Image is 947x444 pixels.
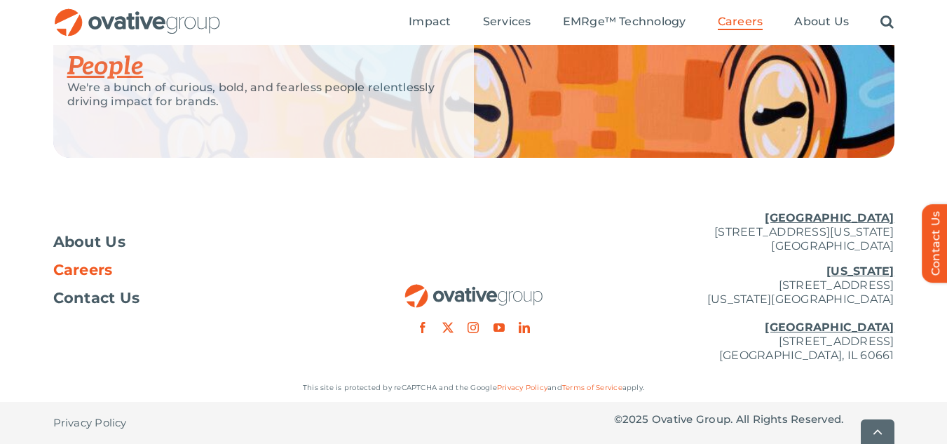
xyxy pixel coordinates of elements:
span: Contact Us [53,291,140,305]
a: linkedin [519,322,530,333]
a: OG_Full_horizontal_RGB [404,283,544,296]
span: Services [483,15,531,29]
a: Privacy Policy [497,383,547,392]
span: Careers [718,15,763,29]
p: [STREET_ADDRESS][US_STATE] [GEOGRAPHIC_DATA] [614,211,894,253]
a: Services [483,15,531,30]
a: People [67,51,144,82]
a: facebook [417,322,428,333]
span: About Us [794,15,849,29]
nav: Footer Menu [53,235,334,305]
a: Contact Us [53,291,334,305]
u: [US_STATE] [826,264,894,278]
a: Privacy Policy [53,402,127,444]
nav: Footer - Privacy Policy [53,402,334,444]
a: OG_Full_horizontal_RGB [53,7,222,20]
p: © Ovative Group. All Rights Reserved. [614,412,894,426]
a: twitter [442,322,454,333]
a: Terms of Service [562,383,622,392]
a: Careers [718,15,763,30]
span: About Us [53,235,126,249]
span: EMRge™ Technology [563,15,686,29]
a: Careers [53,263,334,277]
p: This site is protected by reCAPTCHA and the Google and apply. [53,381,894,395]
span: Privacy Policy [53,416,127,430]
a: EMRge™ Technology [563,15,686,30]
a: instagram [468,322,479,333]
a: youtube [493,322,505,333]
u: [GEOGRAPHIC_DATA] [765,321,894,334]
p: We're a bunch of curious, bold, and fearless people relentlessly driving impact for brands. [67,81,439,109]
span: 2025 [622,412,649,426]
p: [STREET_ADDRESS] [US_STATE][GEOGRAPHIC_DATA] [STREET_ADDRESS] [GEOGRAPHIC_DATA], IL 60661 [614,264,894,363]
u: [GEOGRAPHIC_DATA] [765,211,894,224]
span: Careers [53,263,113,277]
a: Search [880,15,894,30]
span: Impact [409,15,451,29]
a: About Us [794,15,849,30]
a: About Us [53,235,334,249]
a: Impact [409,15,451,30]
